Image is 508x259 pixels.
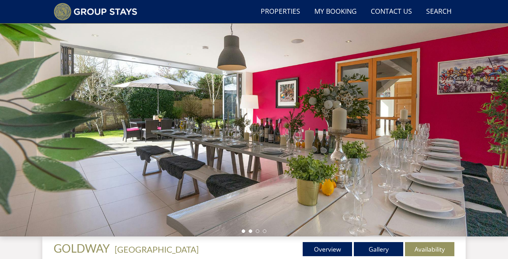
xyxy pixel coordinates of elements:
a: Contact Us [368,4,415,20]
a: GOLDWAY [54,241,112,255]
span: GOLDWAY [54,241,110,255]
a: [GEOGRAPHIC_DATA] [115,244,199,254]
a: Gallery [354,242,403,256]
span: - [112,244,199,254]
img: Group Stays [54,3,137,20]
a: Overview [303,242,352,256]
a: Search [423,4,454,20]
a: Availability [405,242,454,256]
a: My Booking [312,4,359,20]
a: Properties [258,4,303,20]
